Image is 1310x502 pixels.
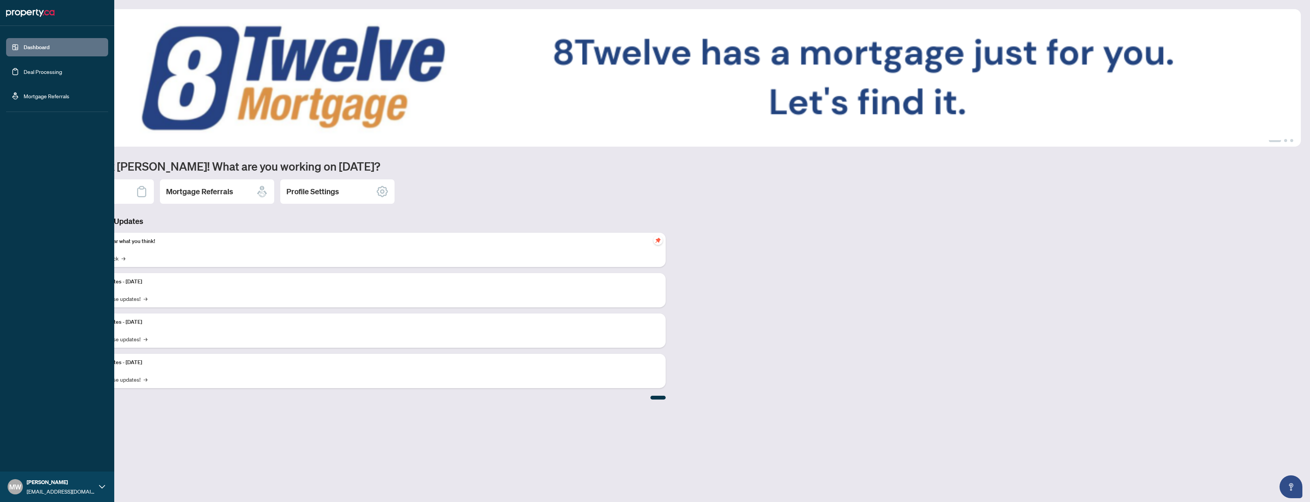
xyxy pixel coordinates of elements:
[144,335,147,343] span: →
[80,358,660,367] p: Platform Updates - [DATE]
[1269,139,1281,142] button: 1
[24,44,50,51] a: Dashboard
[40,159,1301,173] h1: Welcome back [PERSON_NAME]! What are you working on [DATE]?
[40,9,1301,147] img: Slide 0
[80,237,660,246] p: We want to hear what you think!
[80,318,660,326] p: Platform Updates - [DATE]
[166,186,233,197] h2: Mortgage Referrals
[80,278,660,286] p: Platform Updates - [DATE]
[1280,475,1302,498] button: Open asap
[144,294,147,303] span: →
[1284,139,1287,142] button: 2
[1290,139,1293,142] button: 3
[24,68,62,75] a: Deal Processing
[40,216,666,227] h3: Brokerage & Industry Updates
[27,487,95,496] span: [EMAIL_ADDRESS][DOMAIN_NAME]
[9,481,21,492] span: MW
[27,478,95,486] span: [PERSON_NAME]
[121,254,125,262] span: →
[286,186,339,197] h2: Profile Settings
[6,7,54,19] img: logo
[144,375,147,384] span: →
[653,236,663,245] span: pushpin
[24,93,69,99] a: Mortgage Referrals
